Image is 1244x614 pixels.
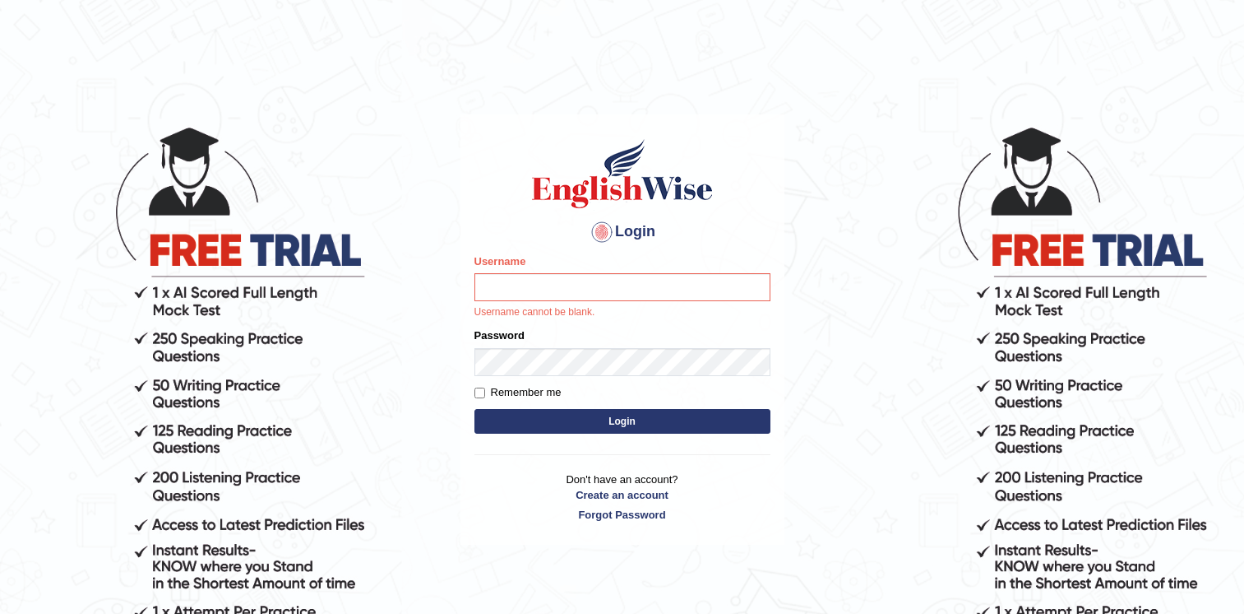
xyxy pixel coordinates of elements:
[474,219,770,245] h4: Login
[474,388,485,398] input: Remember me
[474,328,525,343] label: Password
[474,507,770,523] a: Forgot Password
[474,384,562,401] label: Remember me
[474,254,526,269] label: Username
[474,305,770,320] p: Username cannot be blank.
[474,409,770,434] button: Login
[474,472,770,523] p: Don't have an account?
[474,487,770,503] a: Create an account
[529,137,716,211] img: Logo of English Wise sign in for intelligent practice with AI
